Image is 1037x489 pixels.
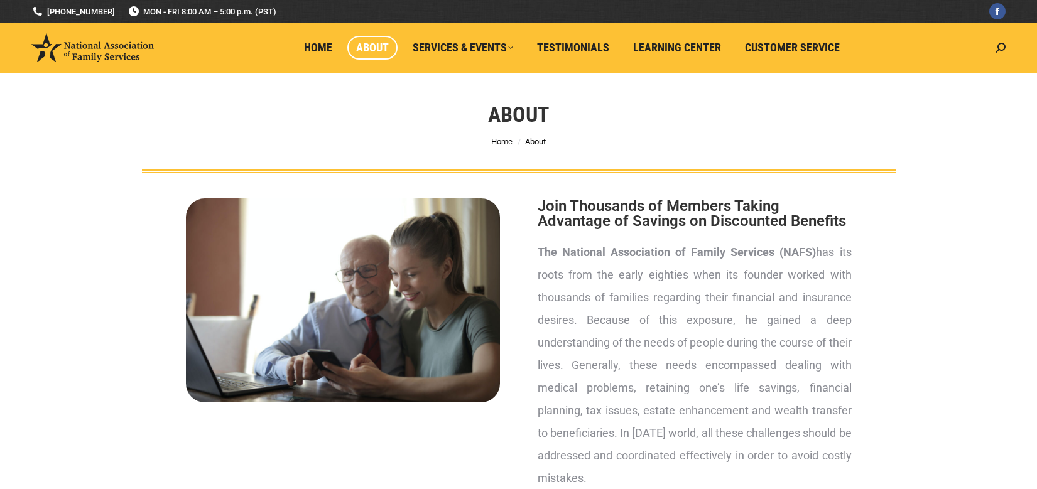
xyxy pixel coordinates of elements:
span: Learning Center [633,41,721,55]
a: Testimonials [528,36,618,60]
span: Services & Events [413,41,513,55]
a: Facebook page opens in new window [989,3,1006,19]
a: Learning Center [624,36,730,60]
span: Customer Service [745,41,840,55]
h2: Join Thousands of Members Taking Advantage of Savings on Discounted Benefits [538,198,852,228]
a: Home [295,36,341,60]
img: About National Association of Family Services [186,198,500,402]
span: Home [304,41,332,55]
span: Testimonials [537,41,609,55]
a: Customer Service [736,36,849,60]
span: MON - FRI 8:00 AM – 5:00 p.m. (PST) [128,6,276,18]
strong: The National Association of Family Services (NAFS) [538,245,817,259]
img: National Association of Family Services [31,33,154,62]
a: [PHONE_NUMBER] [31,6,115,18]
a: About [347,36,398,60]
a: Home [491,137,513,146]
h1: About [488,100,549,128]
span: About [356,41,389,55]
span: About [525,137,546,146]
